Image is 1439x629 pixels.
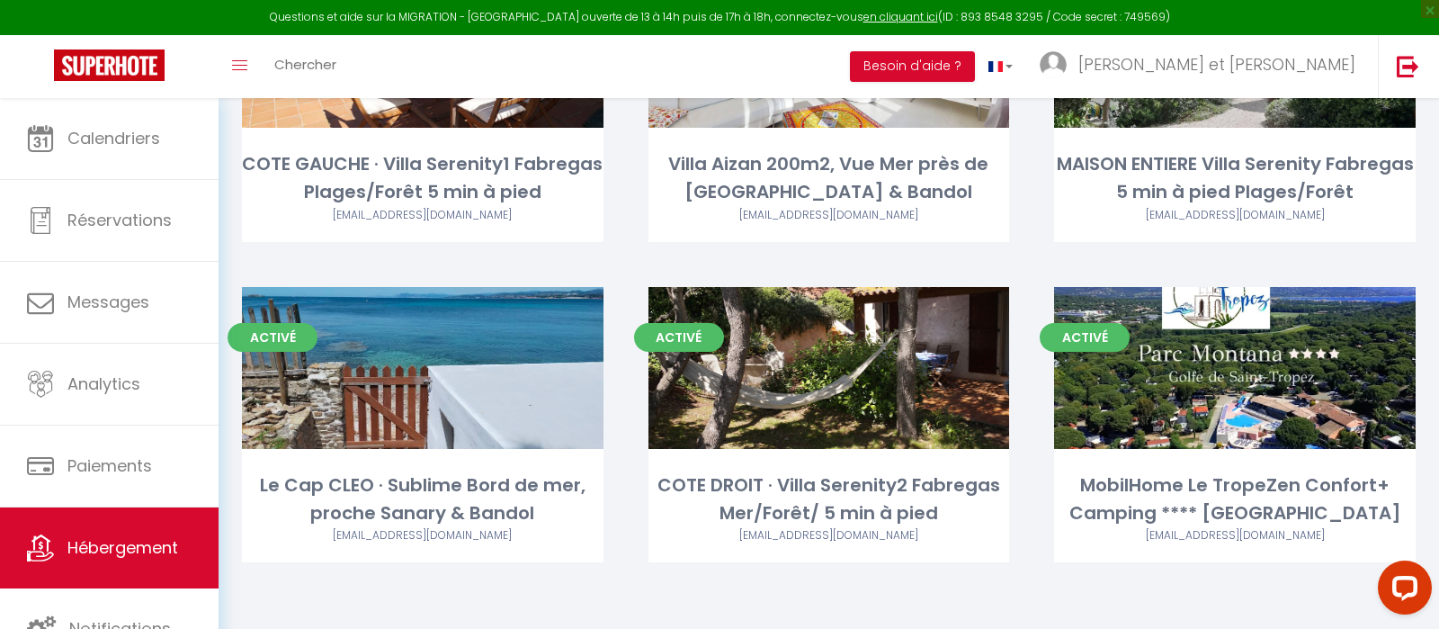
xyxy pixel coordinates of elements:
div: Airbnb [1054,207,1416,224]
div: MAISON ENTIERE Villa Serenity Fabregas 5 min à pied Plages/Forêt [1054,150,1416,207]
button: Besoin d'aide ? [850,51,975,82]
span: Activé [634,323,724,352]
div: Airbnb [648,207,1010,224]
a: ... [PERSON_NAME] et [PERSON_NAME] [1026,35,1378,98]
span: Chercher [274,55,336,74]
a: Editer [369,350,477,386]
div: Airbnb [242,207,603,224]
div: Airbnb [1054,527,1416,544]
a: en cliquant ici [863,9,938,24]
img: Super Booking [54,49,165,81]
iframe: LiveChat chat widget [1363,553,1439,629]
span: Analytics [67,373,140,395]
span: Hébergement [67,536,178,559]
a: Editer [774,350,882,386]
div: Airbnb [242,527,603,544]
div: Airbnb [648,527,1010,544]
div: Villa Aizan 200m2, Vue Mer près de [GEOGRAPHIC_DATA] & Bandol [648,150,1010,207]
img: ... [1040,51,1067,78]
a: Chercher [261,35,350,98]
div: COTE DROIT · Villa Serenity2 Fabregas Mer/Forêt/ 5 min à pied [648,472,1010,528]
span: Messages [67,291,149,313]
div: Le Cap CLEO · Sublime Bord de mer, proche Sanary & Bandol [242,472,603,528]
span: Activé [228,323,317,352]
span: [PERSON_NAME] et [PERSON_NAME] [1078,53,1355,76]
div: COTE GAUCHE · Villa Serenity1 Fabregas Plages/Forêt 5 min à pied [242,150,603,207]
span: Calendriers [67,127,160,149]
a: Editer [1181,350,1289,386]
div: MobilHome Le TropeZen Confort+ Camping **** [GEOGRAPHIC_DATA] [1054,472,1416,528]
img: logout [1397,55,1419,77]
span: Paiements [67,454,152,477]
span: Réservations [67,209,172,231]
span: Activé [1040,323,1130,352]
